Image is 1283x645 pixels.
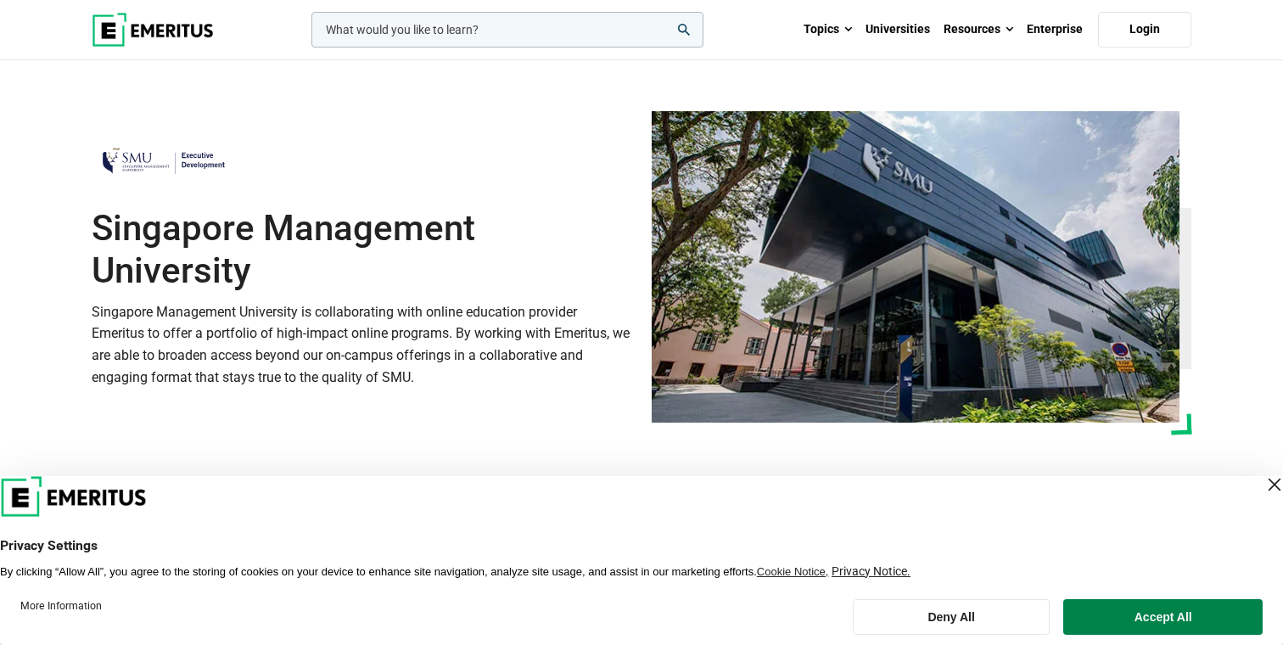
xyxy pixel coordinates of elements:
[92,207,631,293] h1: Singapore Management University
[311,12,703,48] input: woocommerce-product-search-field-0
[92,136,236,186] img: Singapore Management University
[1098,12,1191,48] a: Login
[652,111,1179,423] img: Singapore Management University
[92,301,631,388] p: Singapore Management University is collaborating with online education provider Emeritus to offer...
